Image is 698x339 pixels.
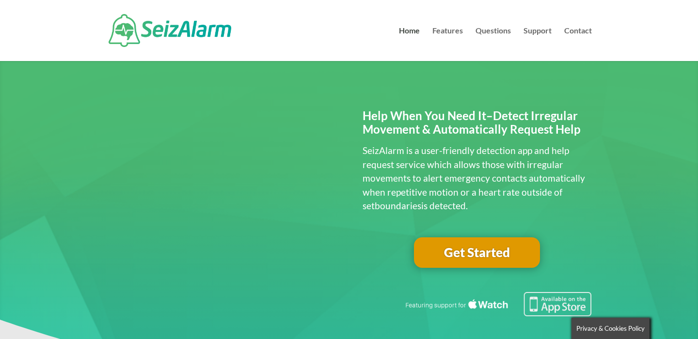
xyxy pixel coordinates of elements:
[399,27,420,61] a: Home
[564,27,592,61] a: Contact
[476,27,511,61] a: Questions
[612,301,687,328] iframe: Help widget launcher
[375,200,421,211] span: boundaries
[432,27,463,61] a: Features
[363,144,592,213] p: SeizAlarm is a user-friendly detection app and help request service which allows those with irreg...
[363,109,592,142] h2: Help When You Need It–Detect Irregular Movement & Automatically Request Help
[404,307,592,318] a: Featuring seizure detection support for the Apple Watch
[109,14,231,47] img: SeizAlarm
[414,237,540,268] a: Get Started
[404,292,592,316] img: Seizure detection available in the Apple App Store.
[576,324,645,332] span: Privacy & Cookies Policy
[523,27,552,61] a: Support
